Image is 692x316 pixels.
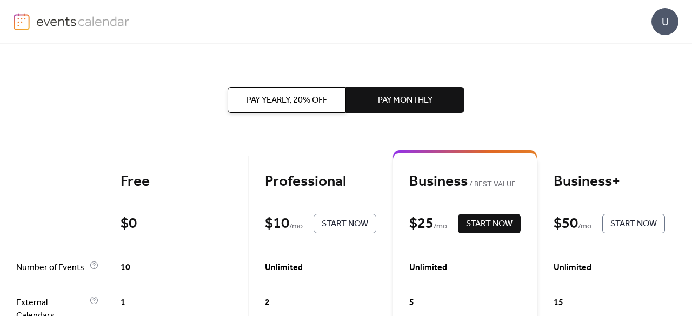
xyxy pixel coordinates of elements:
img: logo-type [36,13,130,29]
span: Unlimited [409,261,447,274]
span: 15 [554,297,563,310]
button: Pay Monthly [346,87,464,113]
div: $ 0 [121,214,137,233]
span: BEST VALUE [468,178,516,191]
span: Pay Yearly, 20% off [247,94,327,107]
button: Pay Yearly, 20% off [228,87,346,113]
span: 5 [409,297,414,310]
span: Pay Monthly [378,94,432,107]
div: Business [409,172,521,191]
span: / mo [578,220,591,233]
span: Unlimited [265,261,303,274]
span: Start Now [322,218,368,231]
div: Professional [265,172,376,191]
span: / mo [289,220,303,233]
span: 10 [121,261,130,274]
span: Number of Events [16,261,87,274]
div: $ 25 [409,214,434,233]
div: Free [121,172,232,191]
div: $ 50 [554,214,578,233]
span: Start Now [610,218,657,231]
span: Unlimited [554,261,591,274]
div: $ 10 [265,214,289,233]
span: 1 [121,297,125,310]
div: U [651,8,678,35]
span: / mo [434,220,447,233]
button: Start Now [458,214,521,233]
span: Start Now [466,218,513,231]
img: logo [14,13,30,30]
button: Start Now [602,214,665,233]
span: 2 [265,297,270,310]
div: Business+ [554,172,665,191]
button: Start Now [314,214,376,233]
